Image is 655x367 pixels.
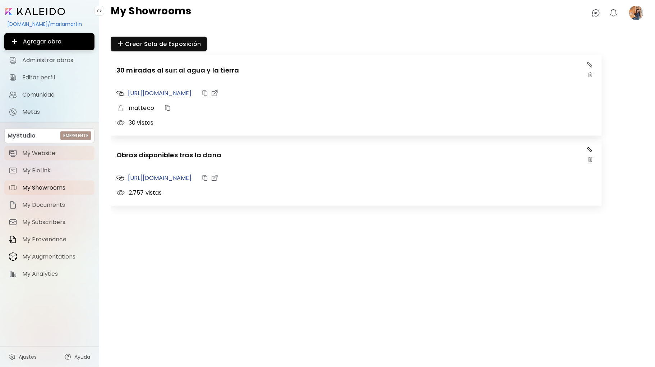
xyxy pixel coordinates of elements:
[9,353,16,361] img: settings
[4,53,94,68] a: Administrar obras iconAdministrar obras
[22,184,90,191] span: My Showrooms
[587,156,594,163] img: delete
[4,250,94,264] a: itemMy Augmentations
[8,131,36,140] p: MyStudio
[4,267,94,281] a: itemMy Analytics
[4,18,94,30] div: [DOMAIN_NAME]/mariamartin
[22,236,90,243] span: My Provenance
[9,108,17,116] img: Metas icon
[4,105,94,119] a: completeMetas iconMetas
[587,71,594,78] img: delete
[116,151,221,159] p: Obras disponibles tras la dana
[9,56,17,65] img: Administrar obras icon
[4,88,94,102] a: Comunidad iconComunidad
[9,252,17,261] img: item
[592,9,600,17] img: chatIcon
[116,66,239,75] p: 30 miradas al sur: al agua y la tierra
[111,6,191,20] h4: My Showrooms
[9,218,17,227] img: item
[22,150,90,157] span: My Website
[4,181,94,195] a: itemMy Showrooms
[4,232,94,247] a: itemMy Provenance
[212,90,218,96] img: new tab
[22,201,90,209] span: My Documents
[4,33,94,50] button: Agregar obra
[4,215,94,229] a: itemMy Subscribers
[202,90,208,96] img: copy
[9,149,17,158] img: item
[609,9,618,17] img: bellIcon
[128,174,192,182] h5: [URL][DOMAIN_NAME]
[96,8,102,14] img: collapse
[163,103,172,113] button: copy
[210,173,220,183] button: new tab
[4,198,94,212] a: itemMy Documents
[22,270,90,278] span: My Analytics
[4,163,94,178] a: itemMy BioLink
[200,88,210,98] button: copy
[9,166,17,175] img: item
[9,201,17,209] img: item
[22,91,90,98] span: Comunidad
[587,62,592,68] img: edit
[585,69,596,80] button: delete
[200,173,210,183] button: copy
[4,146,94,161] a: itemMy Website
[22,108,90,116] span: Metas
[116,91,124,96] img: chain
[19,353,37,361] span: Ajustes
[129,104,154,112] p: matteco
[22,253,90,260] span: My Augmentations
[22,74,90,81] span: Editar perfil
[608,7,620,19] button: bellIcon
[210,88,220,98] button: new tab
[22,57,90,64] span: Administrar obras
[60,350,94,364] a: Ayuda
[9,235,17,244] img: item
[116,119,125,127] img: lock
[116,176,124,181] img: chain
[116,40,201,48] span: Crear Sala de Exposición
[165,105,171,111] img: copy
[202,175,208,181] img: copy
[212,175,218,181] img: new tab
[587,147,592,152] img: edit
[9,73,17,82] img: Editar perfil icon
[9,183,17,192] img: item
[4,350,41,364] a: Ajustes
[9,270,17,278] img: item
[111,37,207,51] button: Crear Sala de Exposición
[116,104,125,112] img: lock
[4,70,94,85] a: Editar perfil iconEditar perfil
[74,353,90,361] span: Ayuda
[128,89,192,97] h5: [URL][DOMAIN_NAME]
[585,154,596,165] button: delete
[63,133,88,139] h6: Emergente
[129,119,153,127] p: 30 vistas
[585,145,594,154] button: edit
[64,353,72,361] img: help
[9,90,17,99] img: Comunidad icon
[22,219,90,226] span: My Subscribers
[116,189,125,197] img: lock
[129,189,162,197] p: 2,757 vistas
[10,37,89,46] span: Agregar obra
[585,60,594,69] button: edit
[22,167,90,174] span: My BioLink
